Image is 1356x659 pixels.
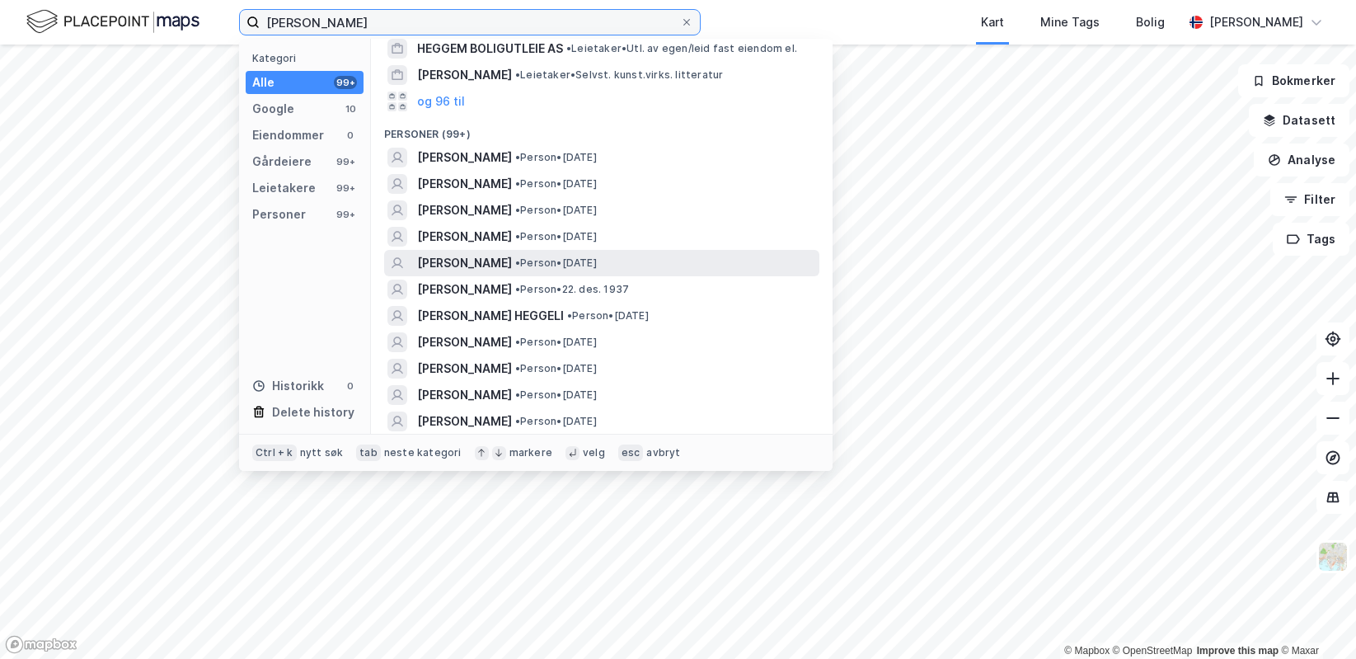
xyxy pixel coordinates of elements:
span: [PERSON_NAME] [417,65,512,85]
span: Person • [DATE] [515,204,597,217]
div: 99+ [334,76,357,89]
span: [PERSON_NAME] [417,412,512,431]
span: • [515,177,520,190]
span: • [515,336,520,348]
span: Person • [DATE] [515,230,597,243]
span: Leietaker • Utl. av egen/leid fast eiendom el. [566,42,797,55]
div: nytt søk [300,446,344,459]
button: Datasett [1249,104,1349,137]
span: • [515,362,520,374]
span: Person • [DATE] [515,415,597,428]
span: Person • [DATE] [515,257,597,270]
span: Person • [DATE] [515,177,597,191]
span: • [567,309,572,322]
img: logo.f888ab2527a4732fd821a326f86c7f29.svg [26,7,199,36]
div: Gårdeiere [252,152,312,172]
span: • [515,204,520,216]
button: Analyse [1254,144,1349,177]
button: Bokmerker [1238,64,1349,97]
span: Person • [DATE] [515,388,597,402]
span: Leietaker • Selvst. kunst.virks. litteratur [515,68,723,82]
span: • [515,257,520,269]
span: • [515,388,520,401]
button: Tags [1273,223,1349,256]
div: avbryt [646,446,680,459]
span: [PERSON_NAME] [417,148,512,167]
div: Kategori [252,52,364,64]
input: Søk på adresse, matrikkel, gårdeiere, leietakere eller personer [260,10,680,35]
span: • [566,42,571,54]
div: Eiendommer [252,125,324,145]
span: • [515,230,520,242]
span: [PERSON_NAME] [417,280,512,299]
div: 99+ [334,181,357,195]
span: [PERSON_NAME] HEGGELI [417,306,564,326]
span: [PERSON_NAME] [417,200,512,220]
span: [PERSON_NAME] [417,227,512,247]
span: Person • [DATE] [515,151,597,164]
button: Filter [1270,183,1349,216]
span: Person • [DATE] [567,309,649,322]
div: Kart [981,12,1004,32]
div: Personer (99+) [371,115,833,144]
span: [PERSON_NAME] [417,332,512,352]
a: Improve this map [1197,645,1279,657]
div: Delete history [272,402,354,422]
div: 0 [344,129,357,142]
img: Z [1317,541,1349,572]
div: 0 [344,379,357,393]
div: Bolig [1136,12,1165,32]
div: 99+ [334,155,357,168]
div: 10 [344,102,357,115]
div: neste kategori [384,446,462,459]
div: Leietakere [252,178,316,198]
div: tab [356,445,381,461]
span: Person • 22. des. 1937 [515,283,629,296]
a: OpenStreetMap [1113,645,1193,657]
div: esc [618,445,644,461]
span: [PERSON_NAME] [417,385,512,405]
div: velg [583,446,605,459]
a: Mapbox homepage [5,635,77,654]
div: Mine Tags [1040,12,1100,32]
span: • [515,68,520,81]
span: Person • [DATE] [515,336,597,349]
a: Mapbox [1064,645,1110,657]
span: • [515,415,520,427]
div: 99+ [334,208,357,221]
div: [PERSON_NAME] [1209,12,1303,32]
div: Ctrl + k [252,445,297,461]
span: [PERSON_NAME] [417,174,512,194]
span: [PERSON_NAME] [417,359,512,379]
div: Personer [252,205,306,224]
span: • [515,283,520,295]
button: og 96 til [417,92,465,111]
span: HEGGEM BOLIGUTLEIE AS [417,39,563,59]
span: • [515,151,520,163]
span: Person • [DATE] [515,362,597,375]
div: Google [252,99,294,119]
div: Historikk [252,376,324,396]
iframe: Chat Widget [1274,580,1356,659]
div: markere [509,446,552,459]
div: Alle [252,73,274,92]
span: [PERSON_NAME] [417,253,512,273]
